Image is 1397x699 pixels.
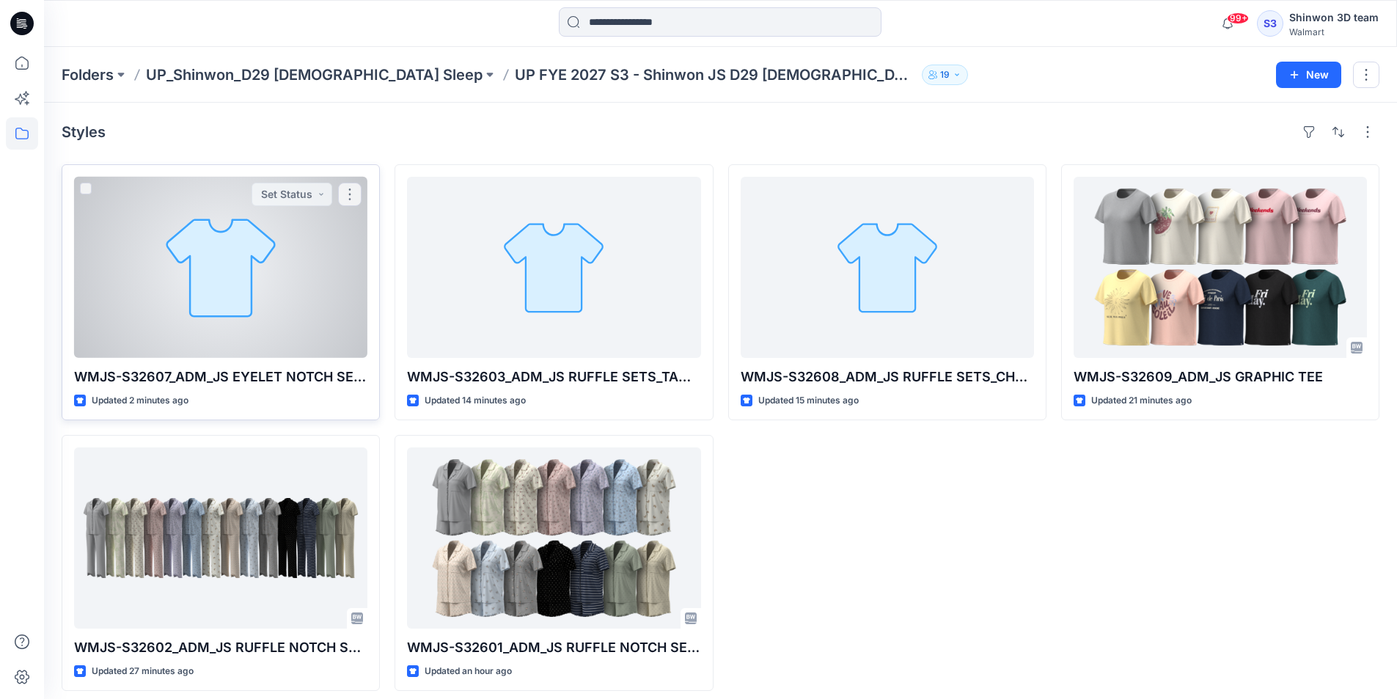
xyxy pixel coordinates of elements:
[74,177,367,358] a: WMJS-S32607_ADM_JS EYELET NOTCH SETS_CHEMISE
[1289,26,1379,37] div: Walmart
[74,637,367,658] p: WMJS-S32602_ADM_JS RUFFLE NOTCH SETS_SS TOP LONG PANT SET
[74,367,367,387] p: WMJS-S32607_ADM_JS EYELET NOTCH SETS_CHEMISE
[940,67,950,83] p: 19
[425,393,526,409] p: Updated 14 minutes ago
[1227,12,1249,24] span: 99+
[515,65,916,85] p: UP FYE 2027 S3 - Shinwon JS D29 [DEMOGRAPHIC_DATA] Sleepwear
[1074,367,1367,387] p: WMJS-S32609_ADM_JS GRAPHIC TEE
[146,65,483,85] a: UP_Shinwon_D29 [DEMOGRAPHIC_DATA] Sleep
[1276,62,1341,88] button: New
[407,367,700,387] p: WMJS-S32603_ADM_JS RUFFLE SETS_TANK SHORT SET
[1091,393,1192,409] p: Updated 21 minutes ago
[741,367,1034,387] p: WMJS-S32608_ADM_JS RUFFLE SETS_CHEMISE
[922,65,968,85] button: 19
[1074,177,1367,358] a: WMJS-S32609_ADM_JS GRAPHIC TEE
[407,177,700,358] a: WMJS-S32603_ADM_JS RUFFLE SETS_TANK SHORT SET
[92,393,188,409] p: Updated 2 minutes ago
[92,664,194,679] p: Updated 27 minutes ago
[758,393,859,409] p: Updated 15 minutes ago
[62,65,114,85] a: Folders
[1257,10,1283,37] div: S3
[1289,9,1379,26] div: Shinwon 3D team
[425,664,512,679] p: Updated an hour ago
[62,123,106,141] h4: Styles
[407,637,700,658] p: WMJS-S32601_ADM_JS RUFFLE NOTCH SETS_SS TOP SHORT SET
[741,177,1034,358] a: WMJS-S32608_ADM_JS RUFFLE SETS_CHEMISE
[74,447,367,629] a: WMJS-S32602_ADM_JS RUFFLE NOTCH SETS_SS TOP LONG PANT SET
[407,447,700,629] a: WMJS-S32601_ADM_JS RUFFLE NOTCH SETS_SS TOP SHORT SET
